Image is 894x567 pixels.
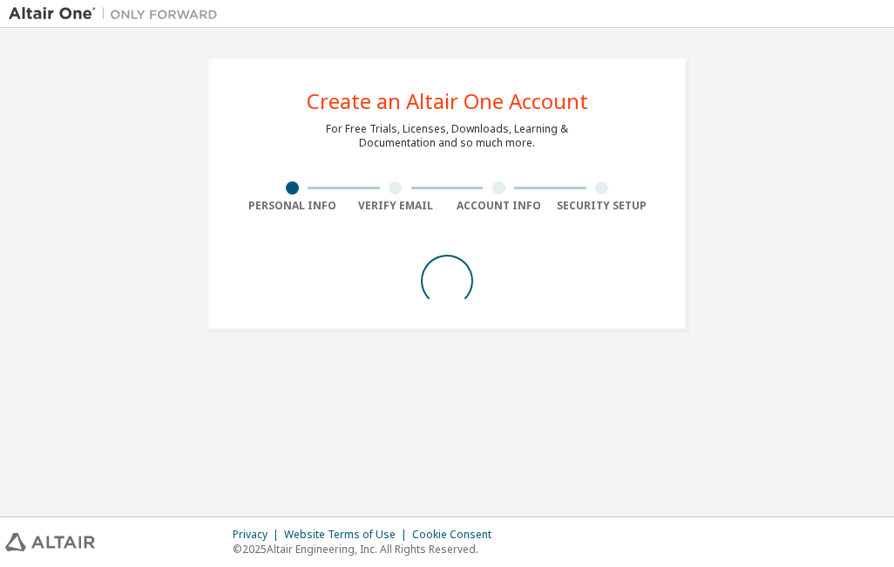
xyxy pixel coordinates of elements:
img: altair_logo.svg [5,533,95,551]
div: Verify Email [344,199,448,213]
p: © 2025 Altair Engineering, Inc. All Rights Reserved. [233,542,502,557]
div: Personal Info [240,199,344,213]
div: Account Info [447,199,551,213]
div: Privacy [233,528,284,542]
div: Create an Altair One Account [307,91,588,112]
div: Website Terms of Use [284,528,412,542]
div: Security Setup [551,199,654,213]
div: Cookie Consent [412,528,502,542]
img: Altair One [9,5,227,23]
div: For Free Trials, Licenses, Downloads, Learning & Documentation and so much more. [326,122,568,150]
